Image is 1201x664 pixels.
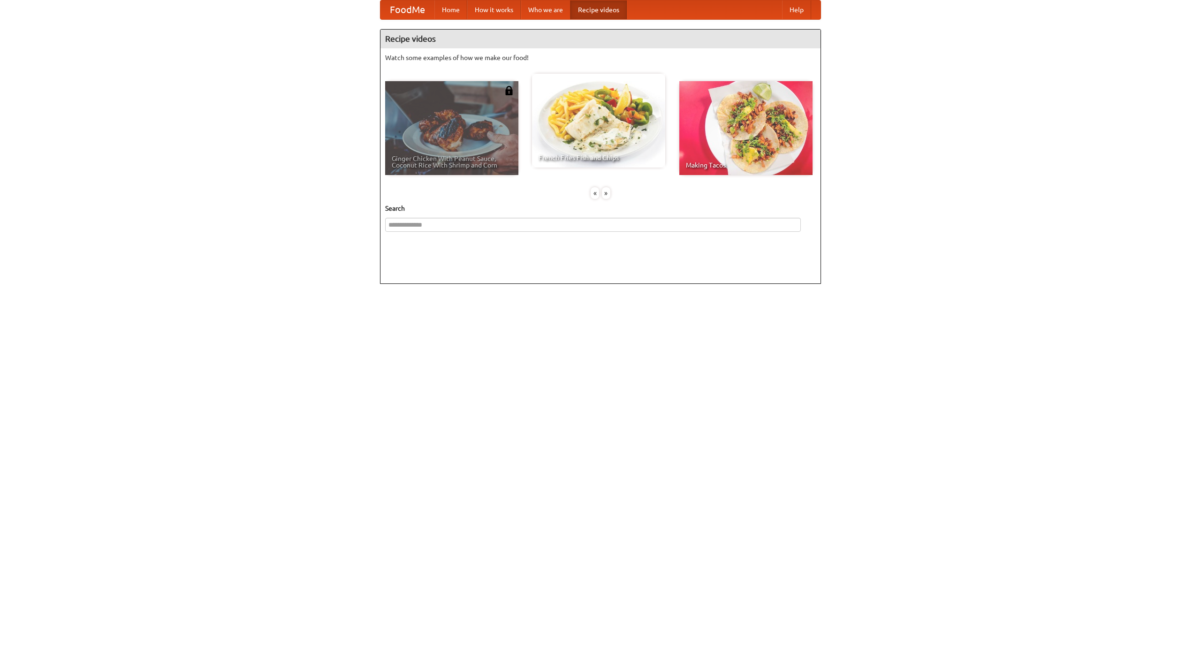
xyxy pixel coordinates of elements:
span: Making Tacos [686,162,806,168]
a: Help [782,0,811,19]
a: Home [434,0,467,19]
a: French Fries Fish and Chips [532,74,665,168]
img: 483408.png [504,86,514,95]
a: Making Tacos [679,81,813,175]
a: Who we are [521,0,570,19]
h5: Search [385,204,816,213]
div: » [602,187,610,199]
h4: Recipe videos [380,30,821,48]
a: FoodMe [380,0,434,19]
a: Recipe videos [570,0,627,19]
p: Watch some examples of how we make our food! [385,53,816,62]
a: How it works [467,0,521,19]
span: French Fries Fish and Chips [539,154,659,161]
div: « [591,187,599,199]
